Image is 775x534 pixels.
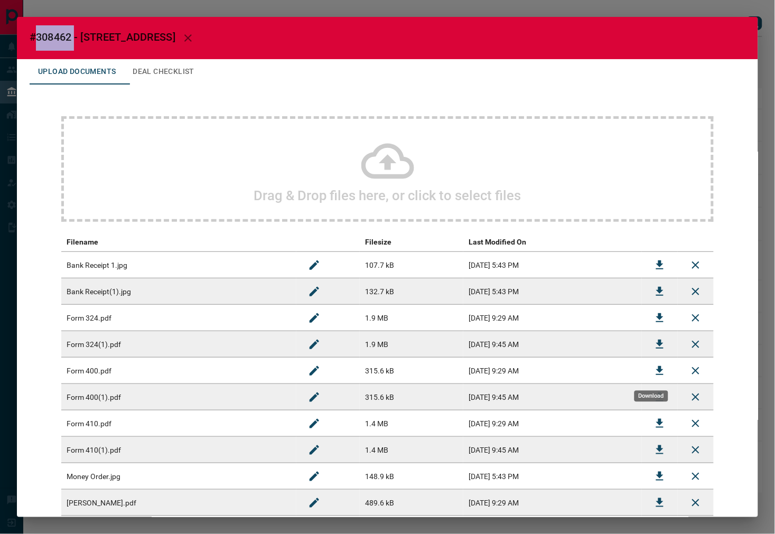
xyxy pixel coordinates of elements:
[61,232,296,252] th: Filename
[683,437,708,463] button: Remove File
[634,391,668,402] div: Download
[463,331,642,358] td: [DATE] 9:45 AM
[647,490,673,516] button: Download
[683,385,708,410] button: Remove File
[360,278,463,305] td: 132.7 kB
[683,464,708,489] button: Remove File
[647,464,673,489] button: Download
[463,278,642,305] td: [DATE] 5:43 PM
[683,332,708,357] button: Remove File
[647,332,673,357] button: Download
[683,305,708,331] button: Remove File
[647,437,673,463] button: Download
[647,252,673,278] button: Download
[647,358,673,383] button: Download
[61,384,296,410] td: Form 400(1).pdf
[683,411,708,436] button: Remove File
[360,490,463,516] td: 489.6 kB
[61,331,296,358] td: Form 324(1).pdf
[360,331,463,358] td: 1.9 MB
[463,490,642,516] td: [DATE] 9:29 AM
[463,410,642,437] td: [DATE] 9:29 AM
[61,490,296,516] td: [PERSON_NAME].pdf
[360,252,463,278] td: 107.7 kB
[463,252,642,278] td: [DATE] 5:43 PM
[302,358,327,383] button: Rename
[61,437,296,463] td: Form 410(1).pdf
[61,252,296,278] td: Bank Receipt 1.jpg
[683,358,708,383] button: Remove File
[463,384,642,410] td: [DATE] 9:45 AM
[124,59,203,85] button: Deal Checklist
[61,116,714,222] div: Drag & Drop files here, or click to select files
[463,463,642,490] td: [DATE] 5:43 PM
[302,385,327,410] button: Rename
[463,358,642,384] td: [DATE] 9:29 AM
[61,410,296,437] td: Form 410.pdf
[30,59,124,85] button: Upload Documents
[302,279,327,304] button: Rename
[61,463,296,490] td: Money Order.jpg
[647,411,673,436] button: Download
[360,232,463,252] th: Filesize
[296,232,360,252] th: edit column
[683,490,708,516] button: Remove File
[302,464,327,489] button: Rename
[302,252,327,278] button: Rename
[360,358,463,384] td: 315.6 kB
[302,332,327,357] button: Rename
[647,279,673,304] button: Download
[360,463,463,490] td: 148.9 kB
[302,437,327,463] button: Rename
[302,411,327,436] button: Rename
[360,384,463,410] td: 315.6 kB
[360,305,463,331] td: 1.9 MB
[642,232,678,252] th: download action column
[678,232,714,252] th: delete file action column
[683,252,708,278] button: Remove File
[360,410,463,437] td: 1.4 MB
[254,188,521,203] h2: Drag & Drop files here, or click to select files
[683,279,708,304] button: Remove File
[647,305,673,331] button: Download
[302,305,327,331] button: Rename
[360,437,463,463] td: 1.4 MB
[30,31,175,43] span: #308462 - [STREET_ADDRESS]
[463,437,642,463] td: [DATE] 9:45 AM
[463,232,642,252] th: Last Modified On
[463,305,642,331] td: [DATE] 9:29 AM
[61,278,296,305] td: Bank Receipt(1).jpg
[61,358,296,384] td: Form 400.pdf
[61,305,296,331] td: Form 324.pdf
[302,490,327,516] button: Rename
